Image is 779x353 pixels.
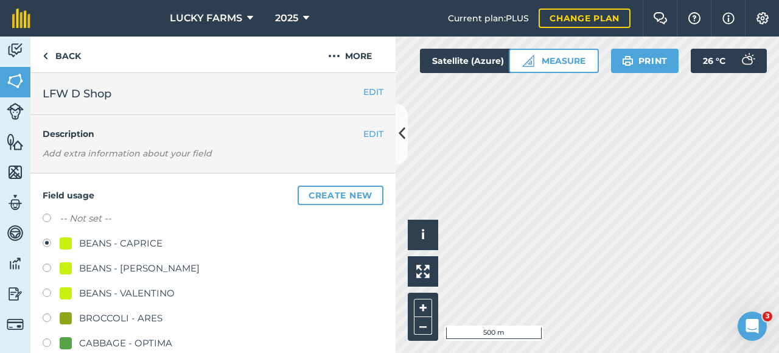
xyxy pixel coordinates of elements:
[7,103,24,120] img: svg+xml;base64,PD94bWwgdmVyc2lvbj0iMS4wIiBlbmNvZGluZz0idXRmLTgiPz4KPCEtLSBHZW5lcmF0b3I6IEFkb2JlIE...
[687,12,702,24] img: A question mark icon
[275,11,298,26] span: 2025
[79,236,162,251] div: BEANS - CAPRICE
[79,286,175,301] div: BEANS - VALENTINO
[738,312,767,341] iframe: Intercom live chat
[7,316,24,333] img: svg+xml;base64,PD94bWwgdmVyc2lvbj0iMS4wIiBlbmNvZGluZz0idXRmLTgiPz4KPCEtLSBHZW5lcmF0b3I6IEFkb2JlIE...
[735,49,760,73] img: svg+xml;base64,PD94bWwgdmVyc2lvbj0iMS4wIiBlbmNvZGluZz0idXRmLTgiPz4KPCEtLSBHZW5lcmF0b3I6IEFkb2JlIE...
[7,133,24,151] img: svg+xml;base64,PHN2ZyB4bWxucz0iaHR0cDovL3d3dy53My5vcmcvMjAwMC9zdmciIHdpZHRoPSI1NiIgaGVpZ2h0PSI2MC...
[7,163,24,181] img: svg+xml;base64,PHN2ZyB4bWxucz0iaHR0cDovL3d3dy53My5vcmcvMjAwMC9zdmciIHdpZHRoPSI1NiIgaGVpZ2h0PSI2MC...
[43,127,383,141] h4: Description
[420,49,537,73] button: Satellite (Azure)
[12,9,30,28] img: fieldmargin Logo
[7,285,24,303] img: svg+xml;base64,PD94bWwgdmVyc2lvbj0iMS4wIiBlbmNvZGluZz0idXRmLTgiPz4KPCEtLSBHZW5lcmF0b3I6IEFkb2JlIE...
[43,148,212,159] em: Add extra information about your field
[622,54,634,68] img: svg+xml;base64,PHN2ZyB4bWxucz0iaHR0cDovL3d3dy53My5vcmcvMjAwMC9zdmciIHdpZHRoPSIxOSIgaGVpZ2h0PSIyNC...
[421,227,425,242] span: i
[703,49,725,73] span: 26 ° C
[304,37,396,72] button: More
[7,72,24,90] img: svg+xml;base64,PHN2ZyB4bWxucz0iaHR0cDovL3d3dy53My5vcmcvMjAwMC9zdmciIHdpZHRoPSI1NiIgaGVpZ2h0PSI2MC...
[653,12,668,24] img: Two speech bubbles overlapping with the left bubble in the forefront
[7,254,24,273] img: svg+xml;base64,PD94bWwgdmVyc2lvbj0iMS4wIiBlbmNvZGluZz0idXRmLTgiPz4KPCEtLSBHZW5lcmF0b3I6IEFkb2JlIE...
[416,265,430,278] img: Four arrows, one pointing top left, one top right, one bottom right and the last bottom left
[522,55,534,67] img: Ruler icon
[755,12,770,24] img: A cog icon
[691,49,767,73] button: 26 °C
[509,49,599,73] button: Measure
[328,49,340,63] img: svg+xml;base64,PHN2ZyB4bWxucz0iaHR0cDovL3d3dy53My5vcmcvMjAwMC9zdmciIHdpZHRoPSIyMCIgaGVpZ2h0PSIyNC...
[60,211,111,226] label: -- Not set --
[448,12,529,25] span: Current plan : PLUS
[611,49,679,73] button: Print
[7,41,24,60] img: svg+xml;base64,PD94bWwgdmVyc2lvbj0iMS4wIiBlbmNvZGluZz0idXRmLTgiPz4KPCEtLSBHZW5lcmF0b3I6IEFkb2JlIE...
[43,186,383,205] h4: Field usage
[79,336,172,351] div: CABBAGE - OPTIMA
[7,194,24,212] img: svg+xml;base64,PD94bWwgdmVyc2lvbj0iMS4wIiBlbmNvZGluZz0idXRmLTgiPz4KPCEtLSBHZW5lcmF0b3I6IEFkb2JlIE...
[363,127,383,141] button: EDIT
[363,85,383,99] button: EDIT
[722,11,735,26] img: svg+xml;base64,PHN2ZyB4bWxucz0iaHR0cDovL3d3dy53My5vcmcvMjAwMC9zdmciIHdpZHRoPSIxNyIgaGVpZ2h0PSIxNy...
[539,9,631,28] a: Change plan
[763,312,772,321] span: 3
[298,186,383,205] button: Create new
[43,85,111,102] span: LFW D Shop
[43,49,48,63] img: svg+xml;base64,PHN2ZyB4bWxucz0iaHR0cDovL3d3dy53My5vcmcvMjAwMC9zdmciIHdpZHRoPSI5IiBoZWlnaHQ9IjI0Ii...
[414,317,432,335] button: –
[7,224,24,242] img: svg+xml;base64,PD94bWwgdmVyc2lvbj0iMS4wIiBlbmNvZGluZz0idXRmLTgiPz4KPCEtLSBHZW5lcmF0b3I6IEFkb2JlIE...
[414,299,432,317] button: +
[408,220,438,250] button: i
[79,261,200,276] div: BEANS - [PERSON_NAME]
[79,311,162,326] div: BROCCOLI - ARES
[170,11,242,26] span: LUCKY FARMS
[30,37,93,72] a: Back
